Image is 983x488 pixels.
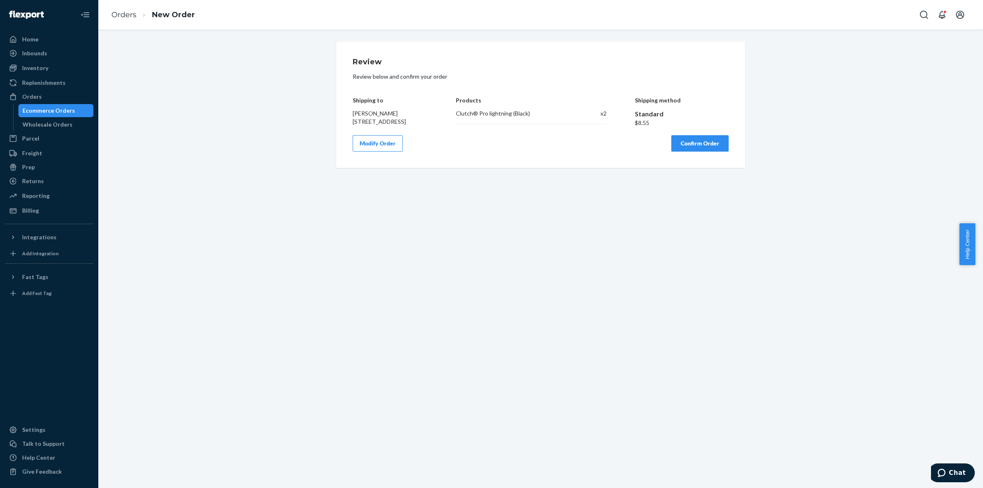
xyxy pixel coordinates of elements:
div: Fast Tags [22,273,48,281]
button: Integrations [5,231,93,244]
ol: breadcrumbs [105,3,202,27]
div: $8.55 [635,119,729,127]
h4: Shipping method [635,97,729,103]
button: Modify Order [353,135,403,152]
span: [PERSON_NAME] [STREET_ADDRESS] [353,110,406,125]
div: Returns [22,177,44,185]
a: Wholesale Orders [18,118,94,131]
div: Wholesale Orders [23,120,72,129]
div: Help Center [22,454,55,462]
button: Fast Tags [5,270,93,284]
div: Standard [635,109,729,119]
button: Open notifications [934,7,950,23]
iframe: Opens a widget where you can chat to one of our agents [931,463,975,484]
div: Integrations [22,233,57,241]
div: x 2 [583,109,607,118]
div: Clutch® Pro lightning (Black) [456,109,574,118]
a: Orders [111,10,136,19]
a: New Order [152,10,195,19]
a: Orders [5,90,93,103]
button: Close Navigation [77,7,93,23]
div: Reporting [22,192,50,200]
div: Freight [22,149,42,157]
h4: Products [456,97,606,103]
a: Returns [5,175,93,188]
button: Help Center [959,223,975,265]
div: Add Integration [22,250,59,257]
a: Billing [5,204,93,217]
button: Give Feedback [5,465,93,478]
button: Open Search Box [916,7,932,23]
h1: Review [353,58,729,66]
a: Add Integration [5,247,93,260]
div: Give Feedback [22,468,62,476]
div: Home [22,35,39,43]
p: Review below and confirm your order [353,73,729,81]
div: Prep [22,163,35,171]
div: Orders [22,93,42,101]
a: Inventory [5,61,93,75]
a: Ecommerce Orders [18,104,94,117]
a: Settings [5,423,93,436]
h4: Shipping to [353,97,428,103]
button: Confirm Order [671,135,729,152]
div: Inbounds [22,49,47,57]
a: Freight [5,147,93,160]
div: Talk to Support [22,440,65,448]
a: Inbounds [5,47,93,60]
a: Reporting [5,189,93,202]
div: Parcel [22,134,39,143]
a: Add Fast Tag [5,287,93,300]
a: Home [5,33,93,46]
a: Help Center [5,451,93,464]
img: Flexport logo [9,11,44,19]
a: Prep [5,161,93,174]
div: Add Fast Tag [22,290,52,297]
button: Open account menu [952,7,968,23]
button: Talk to Support [5,437,93,450]
div: Settings [22,426,45,434]
a: Replenishments [5,76,93,89]
div: Billing [22,207,39,215]
div: Ecommerce Orders [23,107,75,115]
a: Parcel [5,132,93,145]
div: Replenishments [22,79,66,87]
div: Inventory [22,64,48,72]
